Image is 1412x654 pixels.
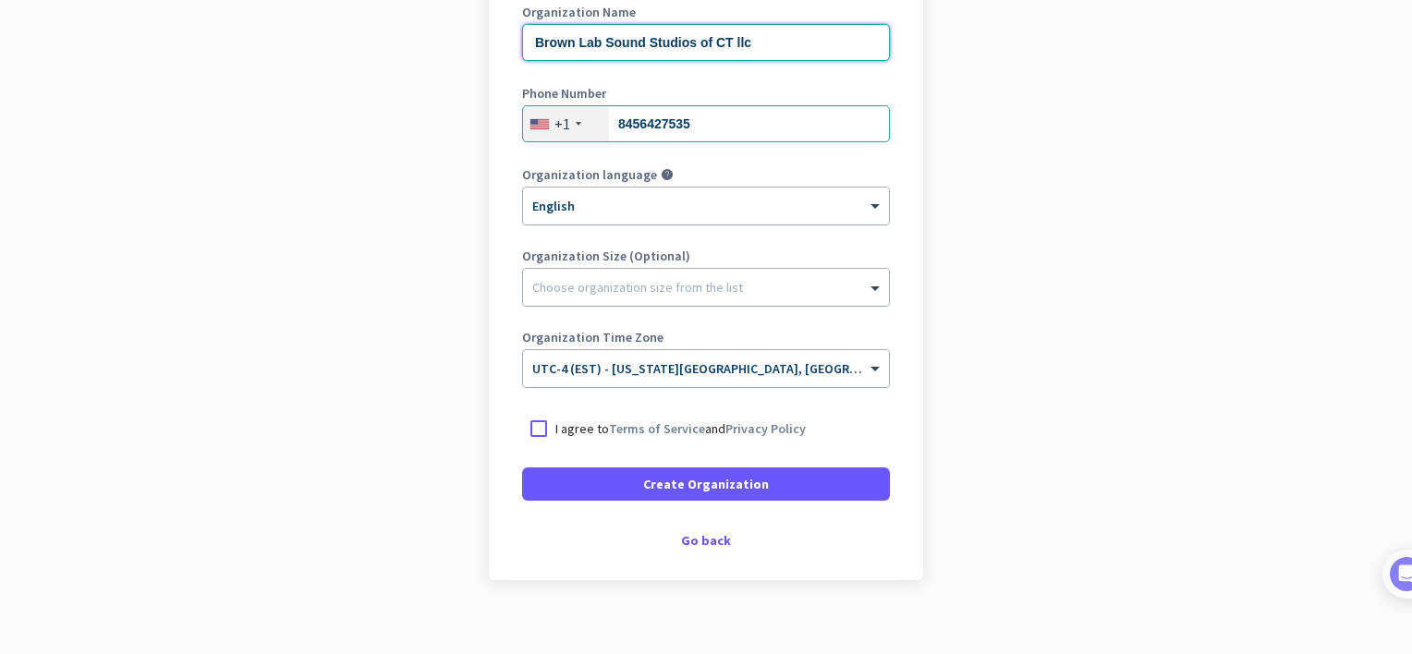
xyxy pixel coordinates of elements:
span: Create Organization [643,475,769,493]
i: help [661,168,674,181]
button: Create Organization [522,467,890,501]
p: I agree to and [555,419,806,438]
label: Phone Number [522,87,890,100]
input: What is the name of your organization? [522,24,890,61]
div: Go back [522,534,890,547]
label: Organization Name [522,6,890,18]
label: Organization Time Zone [522,331,890,344]
div: +1 [554,115,570,133]
input: 201-555-0123 [522,105,890,142]
label: Organization language [522,168,657,181]
label: Organization Size (Optional) [522,249,890,262]
a: Privacy Policy [725,420,806,437]
a: Terms of Service [609,420,705,437]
